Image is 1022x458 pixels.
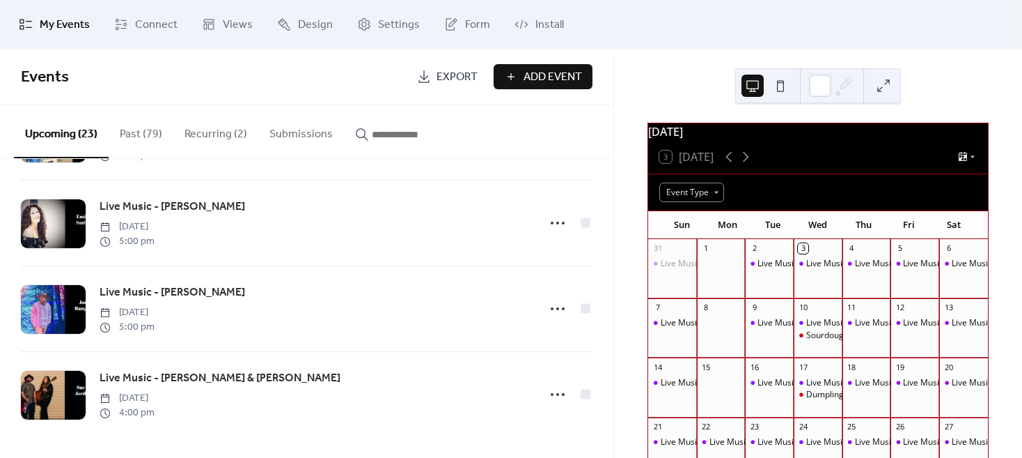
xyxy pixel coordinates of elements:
[661,377,773,389] div: Live Music - [PERSON_NAME]
[757,436,895,448] div: Live Music - [PERSON_NAME] Music
[407,64,488,89] a: Export
[100,406,155,420] span: 4:00 pm
[652,243,663,254] div: 31
[504,6,574,43] a: Install
[648,317,697,329] div: Live Music - Kielo Smith
[648,123,988,140] div: [DATE]
[709,436,822,448] div: Live Music - [PERSON_NAME]
[795,211,840,239] div: Wed
[943,303,954,313] div: 13
[939,317,988,329] div: Live Music - Joy Polloi
[806,436,919,448] div: Live Music - [PERSON_NAME]
[749,362,760,372] div: 16
[895,243,905,254] div: 5
[661,436,768,448] div: Live Music -Two Heavy Cats
[191,6,263,43] a: Views
[648,258,697,270] div: Live Music - Emily Smith
[697,436,746,448] div: Live Music - Kielo Smith
[223,17,253,33] span: Views
[652,303,663,313] div: 7
[847,243,857,254] div: 4
[465,17,490,33] span: Form
[842,317,891,329] div: Live Music - Sam Rouissi
[895,422,905,432] div: 26
[855,436,968,448] div: Live Music - [PERSON_NAME]
[798,243,808,254] div: 3
[701,243,712,254] div: 1
[701,303,712,313] div: 8
[757,317,895,329] div: Live Music - [PERSON_NAME] Music
[661,258,773,270] div: Live Music - [PERSON_NAME]
[931,211,977,239] div: Sat
[798,303,808,313] div: 10
[100,369,340,388] a: Live Music - [PERSON_NAME] & [PERSON_NAME]
[794,377,842,389] div: Live Music - Sam Rouissi
[648,377,697,389] div: Live Music - Loren Radis
[745,377,794,389] div: Live Music - Jon Millsap Music
[173,105,258,157] button: Recurring (2)
[100,391,155,406] span: [DATE]
[434,6,501,43] a: Form
[258,105,344,157] button: Submissions
[100,305,155,320] span: [DATE]
[943,362,954,372] div: 20
[794,330,842,342] div: Sourdough Starter Class
[794,317,842,329] div: Live Music - Gary Wooten
[890,377,939,389] div: Live Music - Dave Tate
[104,6,188,43] a: Connect
[524,69,582,86] span: Add Event
[890,317,939,329] div: Live Music - Rolf Gehrung
[100,370,340,387] span: Live Music - [PERSON_NAME] & [PERSON_NAME]
[757,377,895,389] div: Live Music - [PERSON_NAME] Music
[847,422,857,432] div: 25
[806,389,993,401] div: Dumpling Making Class at [GEOGRAPHIC_DATA]
[886,211,931,239] div: Fri
[14,105,109,158] button: Upcoming (23)
[21,62,69,93] span: Events
[750,211,795,239] div: Tue
[378,17,420,33] span: Settings
[847,303,857,313] div: 11
[903,377,1016,389] div: Live Music - [PERSON_NAME]
[794,258,842,270] div: Live Music - Kenny Taylor
[659,211,705,239] div: Sun
[40,17,90,33] span: My Events
[100,220,155,234] span: [DATE]
[798,422,808,432] div: 24
[135,17,178,33] span: Connect
[749,422,760,432] div: 23
[842,258,891,270] div: Live Music - Steve Philip with The Heavy Cats
[661,317,773,329] div: Live Music - [PERSON_NAME]
[842,436,891,448] div: Live Music - Rowdy Yates
[8,6,100,43] a: My Events
[100,284,245,302] a: Live Music - [PERSON_NAME]
[745,317,794,329] div: Live Music - Jon Millsap Music
[648,436,697,448] div: Live Music -Two Heavy Cats
[701,362,712,372] div: 15
[298,17,333,33] span: Design
[890,258,939,270] div: Live Music - Michael Peters
[494,64,592,89] button: Add Event
[794,389,842,401] div: Dumpling Making Class at Primal House
[652,362,663,372] div: 14
[267,6,343,43] a: Design
[847,362,857,372] div: 18
[100,284,245,301] span: Live Music - [PERSON_NAME]
[842,377,891,389] div: Live Music - Tennessee Jimmy Harrell & Amaya Rose
[100,199,245,215] span: Live Music - [PERSON_NAME]
[943,243,954,254] div: 6
[745,258,794,270] div: Live Music - Jon Millsap Music
[745,436,794,448] div: Live Music - Jon Millsap Music
[939,377,988,389] div: Live Music - Katie Chappell
[798,362,808,372] div: 17
[100,234,155,249] span: 5:00 pm
[806,377,919,389] div: Live Music - [PERSON_NAME]
[855,317,968,329] div: Live Music - [PERSON_NAME]
[109,105,173,157] button: Past (79)
[347,6,430,43] a: Settings
[535,17,564,33] span: Install
[903,436,1016,448] div: Live Music - [PERSON_NAME]
[100,198,245,216] a: Live Music - [PERSON_NAME]
[840,211,886,239] div: Thu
